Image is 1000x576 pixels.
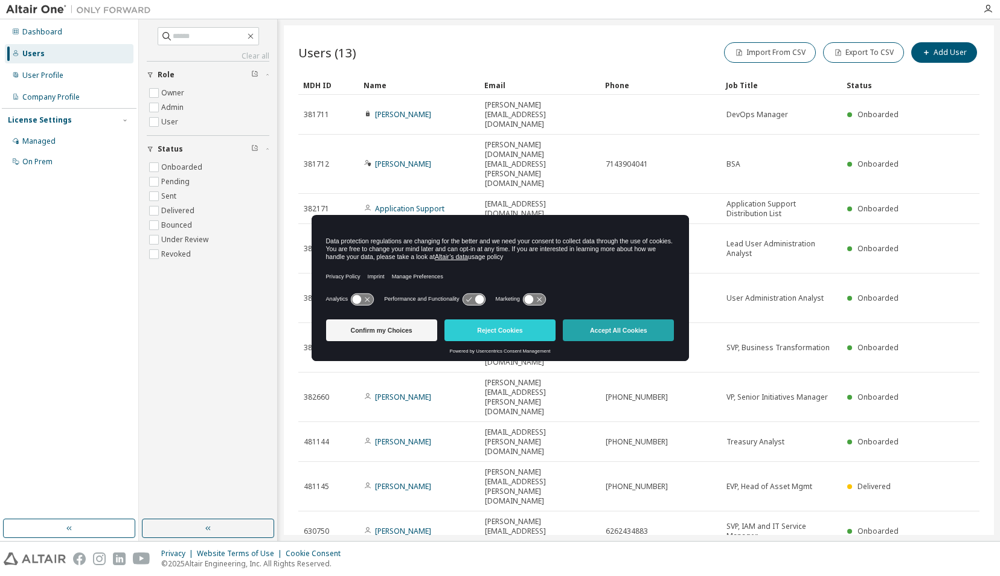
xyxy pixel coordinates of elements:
img: facebook.svg [73,552,86,565]
span: Role [158,70,175,80]
label: Pending [161,174,192,189]
a: [PERSON_NAME] [375,392,431,402]
div: Cookie Consent [286,549,348,558]
a: [PERSON_NAME] [375,481,431,491]
span: 481145 [304,482,329,491]
div: Status [847,75,917,95]
span: SVP, IAM and IT Service Manager [726,522,836,541]
label: Onboarded [161,160,205,174]
span: 382660 [304,392,329,402]
button: Role [147,62,269,88]
span: 382658 [304,293,329,303]
span: Users (13) [298,44,356,61]
div: Job Title [726,75,837,95]
div: On Prem [22,157,53,167]
img: youtube.svg [133,552,150,565]
div: MDH ID [303,75,354,95]
span: EVP, Head of Asset Mgmt [726,482,812,491]
img: instagram.svg [93,552,106,565]
span: Onboarded [857,392,899,402]
span: VP, Senior Initiatives Manager [726,392,828,402]
span: Onboarded [857,109,899,120]
button: Add User [911,42,977,63]
span: Onboarded [857,526,899,536]
span: Onboarded [857,243,899,254]
label: Delivered [161,203,197,218]
span: [PHONE_NUMBER] [606,392,668,402]
span: 6262434883 [606,526,648,536]
a: Application Support [375,203,444,214]
a: [PERSON_NAME] [375,437,431,447]
label: User [161,115,181,129]
span: 481144 [304,437,329,447]
span: 381711 [304,110,329,120]
span: [PERSON_NAME][EMAIL_ADDRESS][DOMAIN_NAME] [485,517,595,546]
span: Clear filter [251,70,258,80]
p: © 2025 Altair Engineering, Inc. All Rights Reserved. [161,558,348,569]
span: [PERSON_NAME][EMAIL_ADDRESS][PERSON_NAME][DOMAIN_NAME] [485,378,595,417]
label: Admin [161,100,186,115]
label: Under Review [161,232,211,247]
span: 382387 [304,244,329,254]
div: Name [364,75,475,95]
span: Onboarded [857,203,899,214]
a: Clear all [147,51,269,61]
label: Bounced [161,218,194,232]
img: linkedin.svg [113,552,126,565]
span: Application Support Distribution List [726,199,836,219]
span: [PHONE_NUMBER] [606,482,668,491]
label: Revoked [161,247,193,261]
span: Clear filter [251,144,258,154]
button: Status [147,136,269,162]
span: [PERSON_NAME][EMAIL_ADDRESS][DOMAIN_NAME] [485,100,595,129]
label: Owner [161,86,187,100]
div: Dashboard [22,27,62,37]
span: SVP, Business Transformation [726,343,830,353]
div: Privacy [161,549,197,558]
span: Onboarded [857,159,899,169]
span: 382171 [304,204,329,214]
span: DevOps Manager [726,110,788,120]
div: Managed [22,136,56,146]
span: [EMAIL_ADDRESS][DOMAIN_NAME] [485,199,595,219]
a: [PERSON_NAME] [375,109,431,120]
span: 381712 [304,159,329,169]
span: Lead User Administration Analyst [726,239,836,258]
span: [EMAIL_ADDRESS][PERSON_NAME][DOMAIN_NAME] [485,427,595,456]
span: Onboarded [857,437,899,447]
span: 630750 [304,526,329,536]
div: Users [22,49,45,59]
span: [PERSON_NAME][EMAIL_ADDRESS][PERSON_NAME][DOMAIN_NAME] [485,467,595,506]
img: altair_logo.svg [4,552,66,565]
span: Onboarded [857,342,899,353]
button: Export To CSV [823,42,904,63]
div: Company Profile [22,92,80,102]
img: Altair One [6,4,157,16]
span: Onboarded [857,293,899,303]
span: 382659 [304,343,329,353]
div: Email [484,75,595,95]
span: [PHONE_NUMBER] [606,437,668,447]
div: Website Terms of Use [197,549,286,558]
span: User Administration Analyst [726,293,824,303]
span: BSA [726,159,740,169]
button: Import From CSV [724,42,816,63]
div: User Profile [22,71,63,80]
span: Status [158,144,183,154]
span: Treasury Analyst [726,437,784,447]
div: License Settings [8,115,72,125]
a: [PERSON_NAME] [375,159,431,169]
a: [PERSON_NAME] [375,526,431,536]
span: [PERSON_NAME][DOMAIN_NAME][EMAIL_ADDRESS][PERSON_NAME][DOMAIN_NAME] [485,140,595,188]
span: 7143904041 [606,159,648,169]
label: Sent [161,189,179,203]
div: Phone [605,75,716,95]
span: Delivered [857,481,891,491]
